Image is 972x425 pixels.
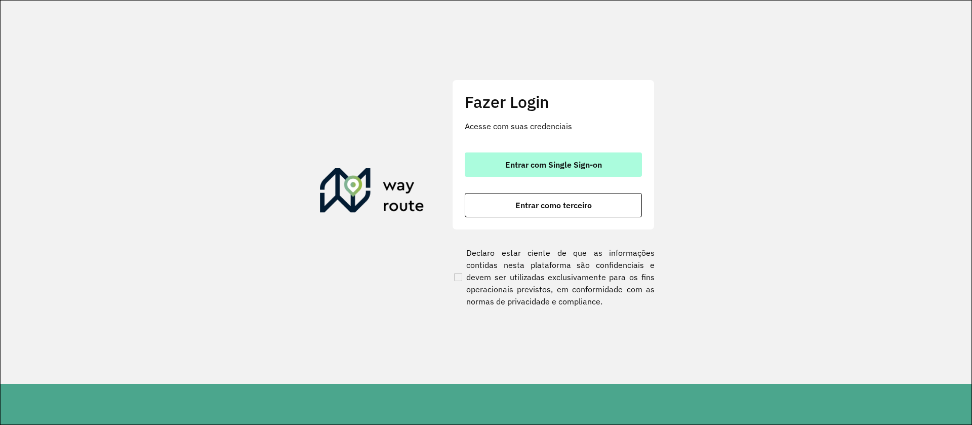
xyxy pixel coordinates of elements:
[465,120,642,132] p: Acesse com suas credenciais
[320,168,424,217] img: Roteirizador AmbevTech
[515,201,592,209] span: Entrar como terceiro
[465,152,642,177] button: button
[465,193,642,217] button: button
[505,161,602,169] span: Entrar com Single Sign-on
[465,92,642,111] h2: Fazer Login
[452,247,655,307] label: Declaro estar ciente de que as informações contidas nesta plataforma são confidenciais e devem se...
